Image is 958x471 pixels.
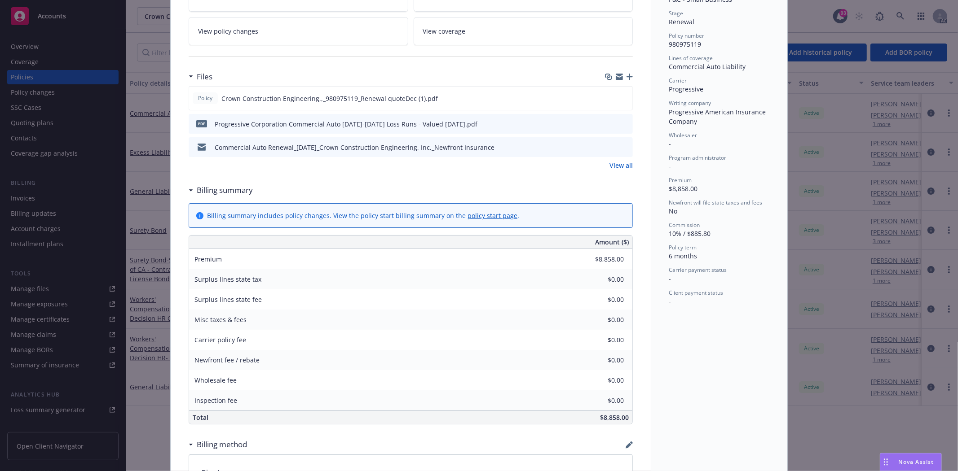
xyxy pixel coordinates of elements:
[621,143,629,152] button: preview file
[197,71,212,83] h3: Files
[669,40,701,48] span: 980975119
[669,297,671,305] span: -
[669,176,692,184] span: Premium
[669,54,713,62] span: Lines of coverage
[221,94,438,103] span: Crown Construction Engineering,,_980975119_Renewal quoteDec (1).pdf
[880,453,942,471] button: Nova Assist
[669,184,698,193] span: $8,858.00
[194,315,247,324] span: Misc taxes & fees
[194,255,222,263] span: Premium
[669,99,711,107] span: Writing company
[669,199,762,206] span: Newfront will file state taxes and fees
[423,26,466,36] span: View coverage
[194,295,262,304] span: Surplus lines state fee
[198,26,258,36] span: View policy changes
[571,353,629,367] input: 0.00
[669,131,697,139] span: Wholesaler
[669,229,711,238] span: 10% / $885.80
[669,207,677,215] span: No
[215,143,494,152] div: Commercial Auto Renewal_[DATE]_Crown Construction Engineering, Inc._Newfront Insurance
[197,184,253,196] h3: Billing summary
[189,17,408,45] a: View policy changes
[194,376,237,384] span: Wholesale fee
[669,244,697,251] span: Policy term
[669,162,671,170] span: -
[669,154,726,161] span: Program administrator
[189,439,247,450] div: Billing method
[571,333,629,347] input: 0.00
[600,413,629,422] span: $8,858.00
[571,293,629,306] input: 0.00
[880,454,892,471] div: Drag to move
[189,71,212,83] div: Files
[196,120,207,127] span: pdf
[669,289,723,297] span: Client payment status
[595,237,629,247] span: Amount ($)
[669,275,671,283] span: -
[621,119,629,129] button: preview file
[669,32,704,39] span: Policy number
[669,77,687,84] span: Carrier
[189,184,253,196] div: Billing summary
[468,211,517,220] a: policy start page
[194,275,261,283] span: Surplus lines state tax
[571,273,629,286] input: 0.00
[571,253,629,266] input: 0.00
[607,143,614,152] button: download file
[571,374,629,387] input: 0.00
[669,85,703,93] span: Progressive
[194,356,260,364] span: Newfront fee / rebate
[899,458,934,466] span: Nova Assist
[207,211,519,220] div: Billing summary includes policy changes. View the policy start billing summary on the .
[609,161,633,170] a: View all
[669,252,697,260] span: 6 months
[197,439,247,450] h3: Billing method
[193,413,208,422] span: Total
[194,336,246,344] span: Carrier policy fee
[194,396,237,405] span: Inspection fee
[607,119,614,129] button: download file
[669,221,700,229] span: Commission
[669,9,683,17] span: Stage
[571,313,629,327] input: 0.00
[669,140,671,148] span: -
[215,119,477,129] div: Progressive Corporation Commercial Auto [DATE]-[DATE] Loss Runs - Valued [DATE].pdf
[196,94,214,102] span: Policy
[571,394,629,407] input: 0.00
[606,94,614,103] button: download file
[414,17,633,45] a: View coverage
[669,62,746,71] span: Commercial Auto Liability
[669,17,694,26] span: Renewal
[669,108,768,126] span: Progressive American Insurance Company
[669,266,727,274] span: Carrier payment status
[621,94,629,103] button: preview file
